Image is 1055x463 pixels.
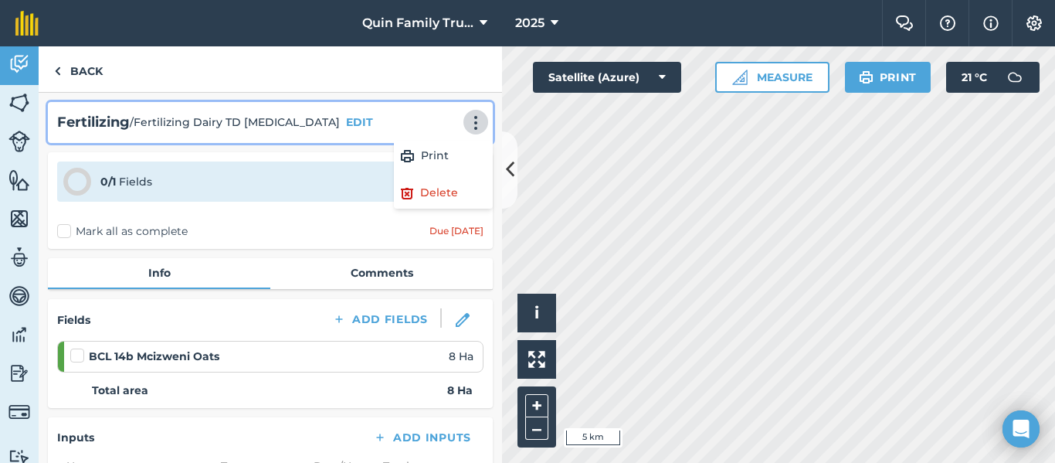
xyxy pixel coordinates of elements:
img: fieldmargin Logo [15,11,39,36]
img: svg+xml;base64,PD94bWwgdmVyc2lvbj0iMS4wIiBlbmNvZGluZz0idXRmLTgiPz4KPCEtLSBHZW5lcmF0b3I6IEFkb2JlIE... [8,131,30,152]
button: Measure [715,62,829,93]
img: svg+xml;base64,PD94bWwgdmVyc2lvbj0iMS4wIiBlbmNvZGluZz0idXRmLTgiPz4KPCEtLSBHZW5lcmF0b3I6IEFkb2JlIE... [8,246,30,269]
button: Add Inputs [361,427,483,448]
div: Fields [100,173,152,190]
img: Ruler icon [732,70,748,85]
h4: Inputs [57,429,94,446]
img: svg+xml;base64,PHN2ZyB4bWxucz0iaHR0cDovL3d3dy53My5vcmcvMjAwMC9zdmciIHdpZHRoPSI1NiIgaGVpZ2h0PSI2MC... [8,91,30,114]
img: svg+xml;base64,PHN2ZyB4bWxucz0iaHR0cDovL3d3dy53My5vcmcvMjAwMC9zdmciIHdpZHRoPSIxOCIgaGVpZ2h0PSIyNC... [400,184,414,203]
label: Mark all as complete [57,223,188,240]
strong: Total area [92,382,148,399]
button: Add Fields [320,308,440,330]
img: svg+xml;base64,PD94bWwgdmVyc2lvbj0iMS4wIiBlbmNvZGluZz0idXRmLTgiPz4KPCEtLSBHZW5lcmF0b3I6IEFkb2JlIE... [999,62,1030,93]
a: Delete [394,178,493,209]
a: Comments [270,258,493,288]
button: Satellite (Azure) [533,62,681,93]
span: 8 Ha [449,348,473,365]
span: 21 ° C [962,62,987,93]
img: svg+xml;base64,PHN2ZyB4bWxucz0iaHR0cDovL3d3dy53My5vcmcvMjAwMC9zdmciIHdpZHRoPSIxOSIgaGVpZ2h0PSIyNC... [859,68,874,87]
img: A question mark icon [938,15,957,31]
button: + [525,394,548,417]
img: svg+xml;base64,PHN2ZyB4bWxucz0iaHR0cDovL3d3dy53My5vcmcvMjAwMC9zdmciIHdpZHRoPSIxNyIgaGVpZ2h0PSIxNy... [983,14,999,32]
span: Quin Family Trust [362,14,473,32]
button: – [525,417,548,440]
a: Info [48,258,270,288]
strong: BCL 14b Mcizweni Oats [89,348,219,365]
strong: 0 / 1 [100,175,116,189]
img: svg+xml;base64,PHN2ZyB4bWxucz0iaHR0cDovL3d3dy53My5vcmcvMjAwMC9zdmciIHdpZHRoPSIyMCIgaGVpZ2h0PSIyNC... [466,115,485,131]
button: 21 °C [946,62,1040,93]
img: svg+xml;base64,PD94bWwgdmVyc2lvbj0iMS4wIiBlbmNvZGluZz0idXRmLTgiPz4KPCEtLSBHZW5lcmF0b3I6IEFkb2JlIE... [8,323,30,346]
img: Four arrows, one pointing top left, one top right, one bottom right and the last bottom left [528,351,545,368]
a: Back [39,46,118,92]
img: svg+xml;base64,PD94bWwgdmVyc2lvbj0iMS4wIiBlbmNvZGluZz0idXRmLTgiPz4KPCEtLSBHZW5lcmF0b3I6IEFkb2JlIE... [8,284,30,308]
img: svg+xml;base64,PHN2ZyB4bWxucz0iaHR0cDovL3d3dy53My5vcmcvMjAwMC9zdmciIHdpZHRoPSI1NiIgaGVpZ2h0PSI2MC... [8,207,30,230]
h4: Fields [57,312,90,329]
div: Open Intercom Messenger [1002,410,1040,448]
div: Due [DATE] [429,225,483,237]
img: svg+xml;base64,PHN2ZyB4bWxucz0iaHR0cDovL3d3dy53My5vcmcvMjAwMC9zdmciIHdpZHRoPSIxOSIgaGVpZ2h0PSIyNC... [400,147,415,165]
button: EDIT [346,114,373,131]
img: svg+xml;base64,PHN2ZyB3aWR0aD0iMTgiIGhlaWdodD0iMTgiIHZpZXdCb3g9IjAgMCAxOCAxOCIgZmlsbD0ibm9uZSIgeG... [456,313,470,327]
a: Print [394,141,493,172]
span: / Fertilizing Dairy TD [MEDICAL_DATA] [130,114,340,131]
img: svg+xml;base64,PHN2ZyB4bWxucz0iaHR0cDovL3d3dy53My5vcmcvMjAwMC9zdmciIHdpZHRoPSI5IiBoZWlnaHQ9IjI0Ii... [54,62,61,80]
button: i [517,294,556,332]
img: svg+xml;base64,PD94bWwgdmVyc2lvbj0iMS4wIiBlbmNvZGluZz0idXRmLTgiPz4KPCEtLSBHZW5lcmF0b3I6IEFkb2JlIE... [8,53,30,76]
span: 2025 [515,14,544,32]
img: Two speech bubbles overlapping with the left bubble in the forefront [895,15,914,31]
span: i [534,303,539,322]
h2: Fertilizing [57,111,130,134]
strong: 8 Ha [447,382,473,399]
img: A cog icon [1025,15,1043,31]
button: Print [845,62,931,93]
img: svg+xml;base64,PHN2ZyB4bWxucz0iaHR0cDovL3d3dy53My5vcmcvMjAwMC9zdmciIHdpZHRoPSI1NiIgaGVpZ2h0PSI2MC... [8,169,30,192]
img: svg+xml;base64,PD94bWwgdmVyc2lvbj0iMS4wIiBlbmNvZGluZz0idXRmLTgiPz4KPCEtLSBHZW5lcmF0b3I6IEFkb2JlIE... [8,401,30,423]
img: svg+xml;base64,PD94bWwgdmVyc2lvbj0iMS4wIiBlbmNvZGluZz0idXRmLTgiPz4KPCEtLSBHZW5lcmF0b3I6IEFkb2JlIE... [8,362,30,385]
